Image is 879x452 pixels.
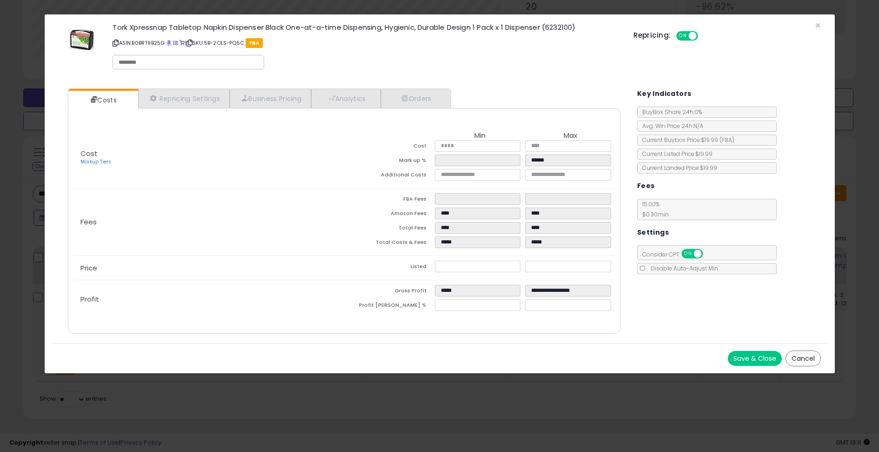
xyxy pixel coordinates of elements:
a: All offer listings [173,39,178,47]
span: Avg. Win Price 24h: N/A [638,122,703,130]
td: Total Costs & Fees [344,236,435,251]
button: Cancel [786,351,821,366]
h5: Key Indicators [637,88,692,100]
td: FBA Fees [344,193,435,208]
span: Current Landed Price: $19.99 [638,164,717,172]
td: Profit [PERSON_NAME] % [344,299,435,314]
span: Disable Auto-Adjust Min [646,264,718,272]
span: ( FBA ) [719,136,734,144]
span: BuyBox Share 24h: 0% [638,108,702,116]
td: Listed [344,261,435,275]
a: Business Pricing [230,89,311,108]
td: Cost [344,140,435,155]
span: ON [678,32,689,40]
h5: Fees [637,180,655,192]
th: Min [435,132,526,140]
img: 418E2IHwT6L._SL60_.jpg [68,24,96,52]
span: $19.99 [701,136,734,144]
span: FBA [246,38,263,48]
a: Markup Tiers [80,158,111,165]
h3: Tork Xpressnap Tabletop Napkin Dispenser Black One-at-a-time Dispensing, Hygienic, Durable Design... [113,24,619,31]
span: Consider CPT: [638,250,715,258]
td: Gross Profit [344,285,435,299]
a: Repricing Settings [138,89,230,108]
button: Save & Close [728,351,782,366]
span: $0.30 min [638,210,669,218]
span: Current Buybox Price: [638,136,734,144]
td: Mark up % [344,155,435,169]
span: 15.00 % [638,200,669,218]
span: ON [682,250,694,258]
span: × [815,19,821,32]
td: Total Fees [344,222,435,236]
a: Analytics [311,89,381,108]
p: Cost [73,150,345,166]
h5: Repricing: [633,32,671,39]
h5: Settings [637,227,669,238]
p: ASIN: B0BRT9B25G | SKU: 5B-2OLS-PQ5C [113,35,619,50]
th: Max [525,132,616,140]
span: OFF [697,32,712,40]
p: Profit [73,296,345,303]
a: Costs [68,91,137,109]
a: Orders [381,89,450,108]
a: Your listing only [180,39,185,47]
td: Additional Costs [344,169,435,183]
span: OFF [701,250,716,258]
td: Amazon Fees [344,208,435,222]
a: BuyBox page [166,39,172,47]
p: Fees [73,218,345,226]
p: Price [73,264,345,272]
span: Current Listed Price: $19.99 [638,150,713,158]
